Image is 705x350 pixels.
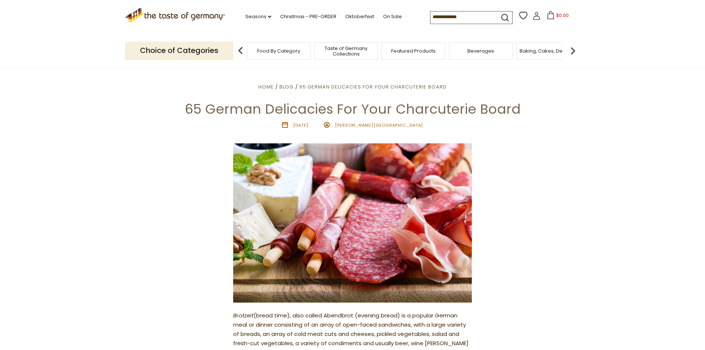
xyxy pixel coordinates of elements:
[345,13,374,21] a: Oktoberfest
[23,101,682,117] h1: 65 German Delicacies For Your Charcuterie Board
[245,13,271,21] a: Seasons
[467,48,494,54] a: Beverages
[391,48,436,54] a: Featured Products
[335,122,423,128] span: [PERSON_NAME][GEOGRAPHIC_DATA]
[258,83,274,90] a: Home
[299,83,447,90] a: 65 German Delicacies For Your Charcuterie Board
[233,143,472,303] img: 65 German Delicacies For Your Charcuterie Board
[257,48,300,54] a: Food By Category
[279,83,293,90] a: Blog
[233,311,254,319] em: Brotzeit
[542,11,574,22] button: $0.00
[520,48,577,54] a: Baking, Cakes, Desserts
[556,12,569,19] span: $0.00
[233,43,248,58] img: previous arrow
[565,43,580,58] img: next arrow
[383,13,402,21] a: On Sale
[316,46,376,57] a: Taste of Germany Collections
[280,13,336,21] a: Christmas - PRE-ORDER
[125,41,233,60] p: Choice of Categories
[293,122,308,128] time: [DATE]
